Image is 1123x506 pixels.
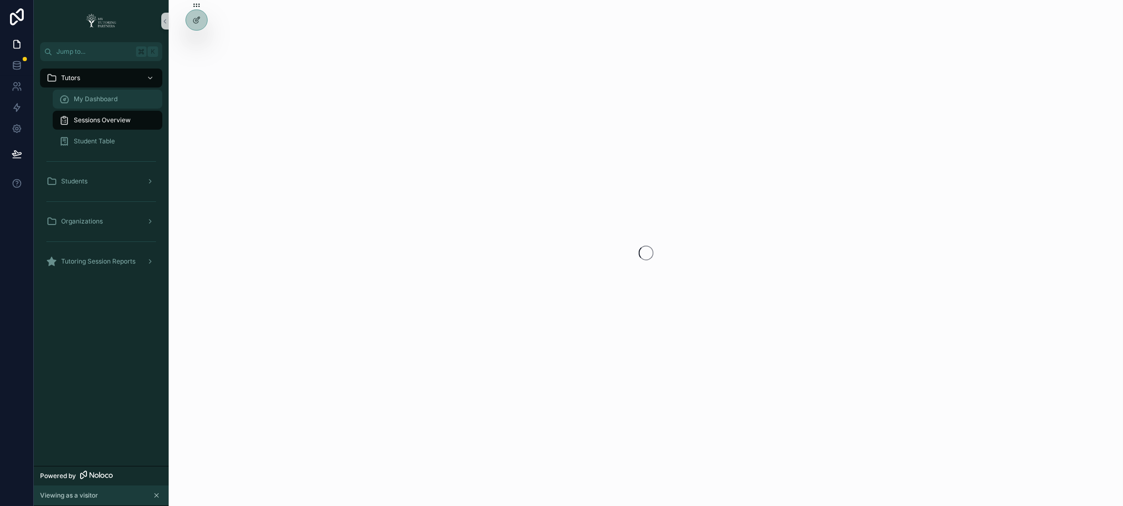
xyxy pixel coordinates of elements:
[74,137,115,145] span: Student Table
[40,472,76,480] span: Powered by
[74,95,118,103] span: My Dashboard
[40,42,162,61] button: Jump to...K
[53,111,162,130] a: Sessions Overview
[56,47,132,56] span: Jump to...
[40,69,162,87] a: Tutors
[40,212,162,231] a: Organizations
[34,466,169,485] a: Powered by
[83,13,120,30] img: App logo
[61,257,135,266] span: Tutoring Session Reports
[74,116,131,124] span: Sessions Overview
[61,217,103,226] span: Organizations
[40,491,98,500] span: Viewing as a visitor
[61,74,80,82] span: Tutors
[53,90,162,109] a: My Dashboard
[40,252,162,271] a: Tutoring Session Reports
[149,47,157,56] span: K
[61,177,87,186] span: Students
[53,132,162,151] a: Student Table
[40,172,162,191] a: Students
[34,61,169,285] div: scrollable content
